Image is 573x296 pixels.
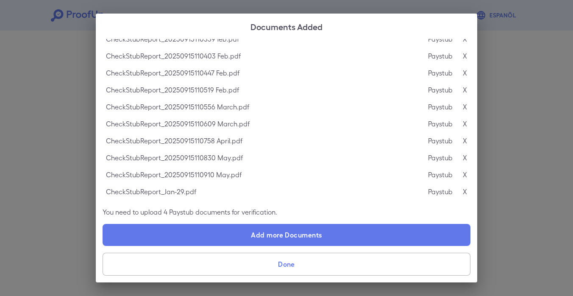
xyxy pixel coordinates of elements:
p: Paystub [428,187,453,197]
p: CheckStubReport_Jan-29.pdf [106,187,196,197]
p: X [463,85,467,95]
label: Add more Documents [103,224,470,246]
p: CheckStubReport_20250915110403 Feb.pdf [106,51,241,61]
p: CheckStubReport_20250915110556 March.pdf [106,102,249,112]
p: You need to upload 4 Paystub documents for verification. [103,207,470,217]
p: Paystub [428,51,453,61]
p: CheckStubReport_20250915110447 Feb.pdf [106,68,239,78]
p: CheckStubReport_20250915110519 Feb.pdf [106,85,239,95]
p: X [463,187,467,197]
p: CheckStubReport_20250915110758 April.pdf [106,136,242,146]
p: Paystub [428,136,453,146]
p: Paystub [428,153,453,163]
p: Paystub [428,34,453,44]
p: X [463,51,467,61]
p: CheckStubReport_20250915110339 feb.pdf [106,34,239,44]
p: Paystub [428,119,453,129]
p: X [463,136,467,146]
p: CheckStubReport_20250915110609 March.pdf [106,119,250,129]
p: Paystub [428,68,453,78]
button: Done [103,253,470,276]
p: Paystub [428,85,453,95]
p: Paystub [428,170,453,180]
p: X [463,153,467,163]
p: CheckStubReport_20250915110830 May.pdf [106,153,243,163]
p: X [463,34,467,44]
p: X [463,102,467,112]
p: Paystub [428,102,453,112]
p: X [463,119,467,129]
p: X [463,68,467,78]
h2: Documents Added [96,14,477,39]
p: X [463,170,467,180]
p: CheckStubReport_20250915110910 May.pdf [106,170,242,180]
